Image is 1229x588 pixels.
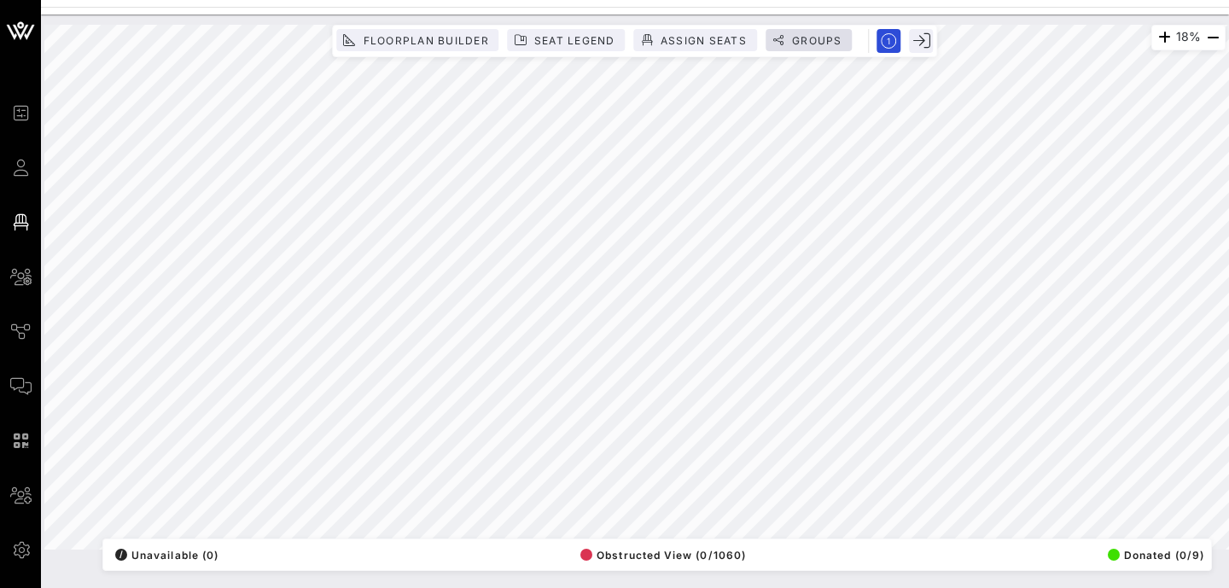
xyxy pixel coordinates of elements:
[1108,549,1204,562] span: Donated (0/9)
[362,34,488,47] span: Floorplan Builder
[766,29,853,51] button: Groups
[1103,543,1204,567] button: Donated (0/9)
[634,29,757,51] button: Assign Seats
[580,549,746,562] span: Obstructed View (0/1060)
[660,34,747,47] span: Assign Seats
[115,549,218,562] span: Unavailable (0)
[1151,25,1226,50] div: 18%
[336,29,498,51] button: Floorplan Builder
[115,549,127,561] div: /
[110,543,218,567] button: /Unavailable (0)
[533,34,615,47] span: Seat Legend
[575,543,746,567] button: Obstructed View (0/1060)
[791,34,842,47] span: Groups
[508,29,626,51] button: Seat Legend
